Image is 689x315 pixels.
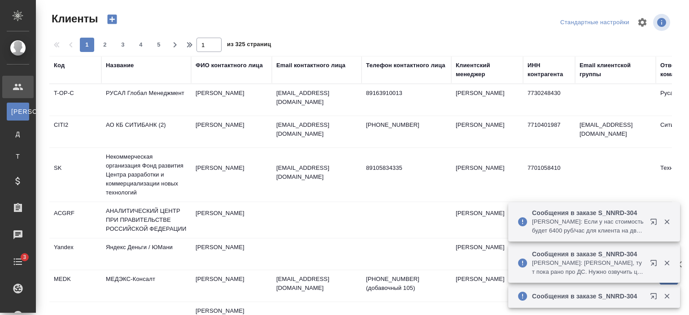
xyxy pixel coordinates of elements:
[98,38,112,52] button: 2
[532,217,644,235] p: [PERSON_NAME]: Если у нас стоимость будет 6400 руб/час для клиента на двух переводчиков синхрон, ...
[101,238,191,270] td: Яндекс Деньги / ЮМани
[523,116,575,147] td: 7710401987
[451,238,523,270] td: [PERSON_NAME]
[575,116,656,147] td: [EMAIL_ADDRESS][DOMAIN_NAME]
[632,12,653,33] span: Настроить таблицу
[152,40,166,49] span: 5
[451,116,523,147] td: [PERSON_NAME]
[366,89,447,98] p: 89163910013
[152,38,166,52] button: 5
[49,238,101,270] td: Yandex
[101,202,191,238] td: АНАЛИТИЧЕСКИЙ ЦЕНТР ПРИ ПРАВИТЕЛЬСТВЕ РОССИЙСКОЙ ФЕДЕРАЦИИ
[116,38,130,52] button: 3
[11,107,25,116] span: [PERSON_NAME]
[658,259,676,267] button: Закрыть
[366,121,447,129] p: [PHONE_NUMBER]
[7,147,29,165] a: Т
[11,152,25,161] span: Т
[451,270,523,302] td: [PERSON_NAME]
[532,259,644,276] p: [PERSON_NAME]: [PERSON_NAME], тут пока рано про ДС. Нужно озвучить цену. Включим трансфер в стоим...
[7,103,29,121] a: [PERSON_NAME]
[658,218,676,226] button: Закрыть
[451,204,523,236] td: [PERSON_NAME]
[54,61,65,70] div: Код
[11,129,25,138] span: Д
[191,270,272,302] td: [PERSON_NAME]
[191,159,272,190] td: [PERSON_NAME]
[2,250,34,273] a: 3
[7,125,29,143] a: Д
[451,84,523,116] td: [PERSON_NAME]
[276,275,357,293] p: [EMAIL_ADDRESS][DOMAIN_NAME]
[451,159,523,190] td: [PERSON_NAME]
[191,204,272,236] td: [PERSON_NAME]
[523,159,575,190] td: 7701058410
[276,164,357,181] p: [EMAIL_ADDRESS][DOMAIN_NAME]
[532,292,644,301] p: Сообщения в заказе S_NNRD-304
[17,253,31,262] span: 3
[645,287,666,309] button: Открыть в новой вкладке
[116,40,130,49] span: 3
[49,116,101,147] td: CITI2
[191,116,272,147] td: [PERSON_NAME]
[49,12,98,26] span: Клиенты
[366,164,447,173] p: 89105834335
[276,121,357,138] p: [EMAIL_ADDRESS][DOMAIN_NAME]
[645,213,666,234] button: Открыть в новой вкладке
[134,38,148,52] button: 4
[580,61,651,79] div: Email клиентской группы
[49,159,101,190] td: SK
[276,89,357,107] p: [EMAIL_ADDRESS][DOMAIN_NAME]
[101,148,191,202] td: Некоммерческая организация Фонд развития Центра разработки и коммерциализации новых технологий
[456,61,519,79] div: Клиентский менеджер
[276,61,345,70] div: Email контактного лица
[134,40,148,49] span: 4
[49,84,101,116] td: T-OP-C
[523,84,575,116] td: 7730248430
[227,39,271,52] span: из 325 страниц
[98,40,112,49] span: 2
[191,238,272,270] td: [PERSON_NAME]
[101,270,191,302] td: МЕДЭКС-Консалт
[366,275,447,293] p: [PHONE_NUMBER] (добавочный 105)
[532,208,644,217] p: Сообщения в заказе S_NNRD-304
[645,254,666,276] button: Открыть в новой вкладке
[196,61,263,70] div: ФИО контактного лица
[528,61,571,79] div: ИНН контрагента
[653,14,672,31] span: Посмотреть информацию
[49,270,101,302] td: MEDK
[106,61,134,70] div: Название
[191,84,272,116] td: [PERSON_NAME]
[49,204,101,236] td: ACGRF
[558,16,632,30] div: split button
[101,84,191,116] td: РУСАЛ Глобал Менеджмент
[532,250,644,259] p: Сообщения в заказе S_NNRD-304
[101,12,123,27] button: Создать
[658,292,676,300] button: Закрыть
[366,61,445,70] div: Телефон контактного лица
[101,116,191,147] td: АО КБ СИТИБАНК (2)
